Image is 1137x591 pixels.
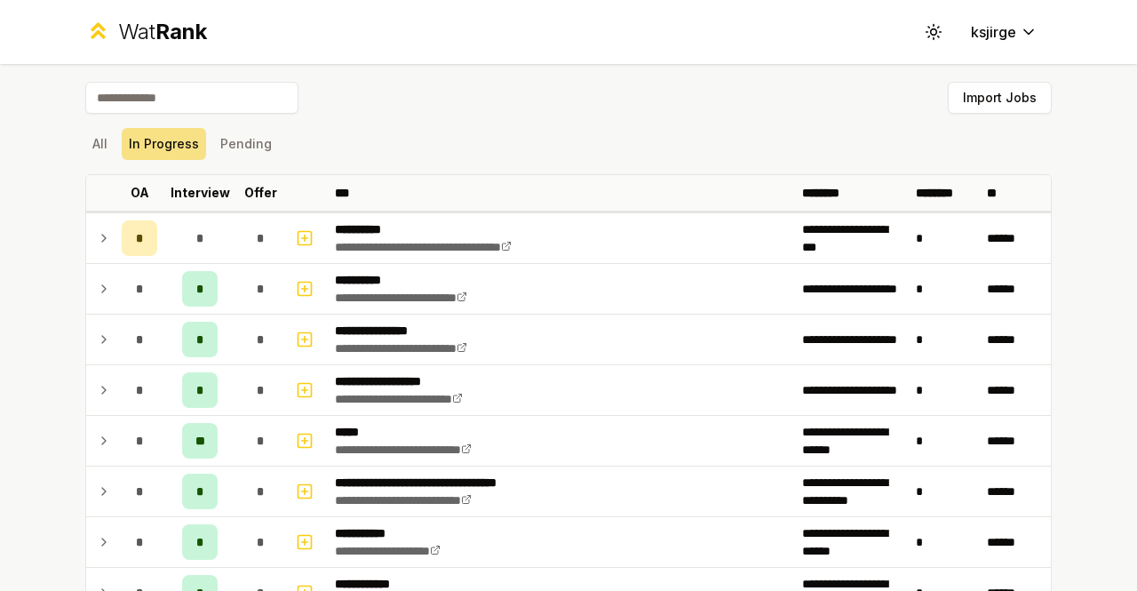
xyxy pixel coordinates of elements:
[171,184,230,202] p: Interview
[213,128,279,160] button: Pending
[244,184,277,202] p: Offer
[118,18,207,46] div: Wat
[971,21,1016,43] span: ksjirge
[957,16,1052,48] button: ksjirge
[85,18,207,46] a: WatRank
[85,128,115,160] button: All
[948,82,1052,114] button: Import Jobs
[122,128,206,160] button: In Progress
[155,19,207,44] span: Rank
[131,184,149,202] p: OA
